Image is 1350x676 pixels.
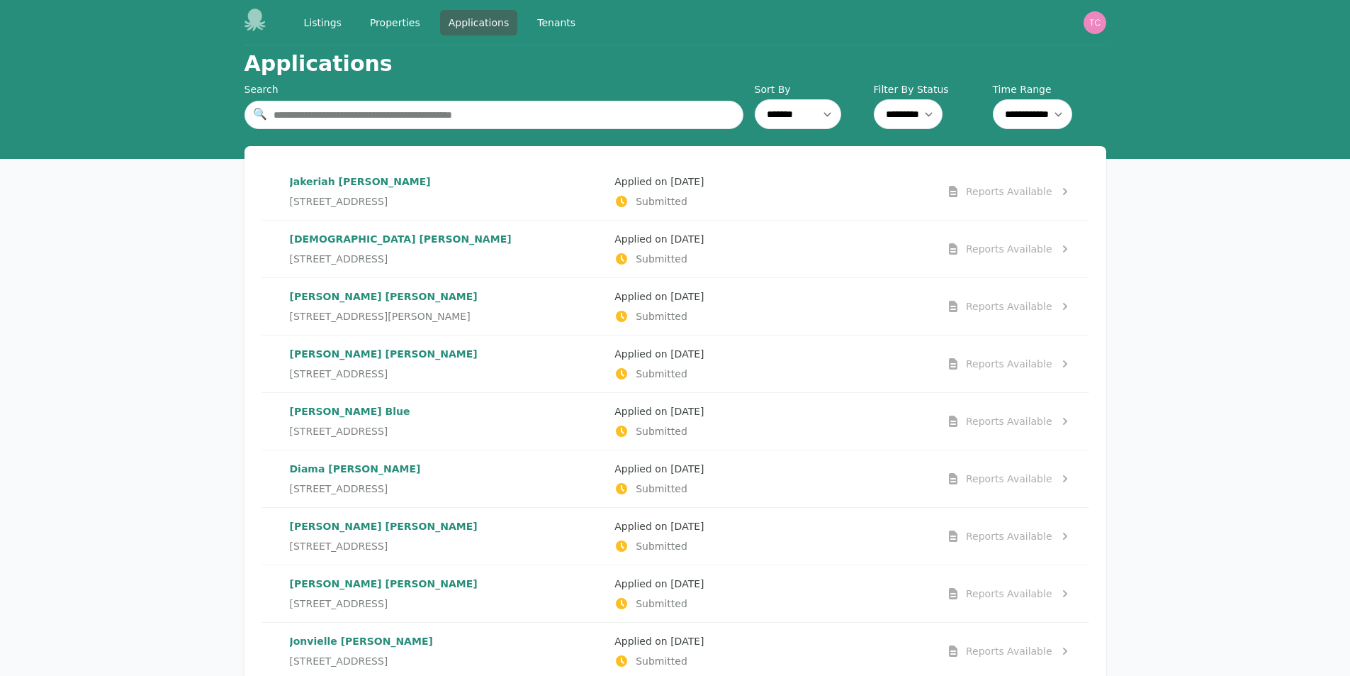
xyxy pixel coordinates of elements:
[670,233,704,245] time: [DATE]
[290,309,471,323] span: [STREET_ADDRESS][PERSON_NAME]
[670,578,704,589] time: [DATE]
[614,519,928,533] p: Applied on
[966,529,1052,543] div: Reports Available
[966,299,1052,314] div: Reports Available
[755,82,868,96] label: Sort By
[361,10,429,35] a: Properties
[290,289,604,304] p: [PERSON_NAME] [PERSON_NAME]
[614,482,928,496] p: Submitted
[290,462,604,476] p: Diama [PERSON_NAME]
[261,508,1089,565] a: [PERSON_NAME] [PERSON_NAME][STREET_ADDRESS]Applied on [DATE]SubmittedReports Available
[261,163,1089,220] a: Jakeriah [PERSON_NAME][STREET_ADDRESS]Applied on [DATE]SubmittedReports Available
[261,336,1089,392] a: [PERSON_NAME] [PERSON_NAME][STREET_ADDRESS]Applied on [DATE]SubmittedReports Available
[614,232,928,246] p: Applied on
[614,577,928,591] p: Applied on
[670,176,704,187] time: [DATE]
[614,174,928,189] p: Applied on
[670,348,704,360] time: [DATE]
[529,10,584,35] a: Tenants
[290,482,388,496] span: [STREET_ADDRESS]
[614,424,928,438] p: Submitted
[614,404,928,419] p: Applied on
[966,184,1052,199] div: Reports Available
[614,654,928,668] p: Submitted
[670,406,704,417] time: [DATE]
[966,472,1052,486] div: Reports Available
[966,644,1052,658] div: Reports Available
[290,367,388,381] span: [STREET_ADDRESS]
[261,450,1089,507] a: Diama [PERSON_NAME][STREET_ADDRESS]Applied on [DATE]SubmittedReports Available
[993,82,1106,96] label: Time Range
[614,252,928,266] p: Submitted
[290,597,388,611] span: [STREET_ADDRESS]
[290,252,388,266] span: [STREET_ADDRESS]
[614,347,928,361] p: Applied on
[614,194,928,209] p: Submitted
[440,10,518,35] a: Applications
[670,463,704,475] time: [DATE]
[290,577,604,591] p: [PERSON_NAME] [PERSON_NAME]
[290,347,604,361] p: [PERSON_NAME] [PERSON_NAME]
[244,82,743,96] div: Search
[290,232,604,246] p: [DEMOGRAPHIC_DATA] [PERSON_NAME]
[290,174,604,189] p: Jakeriah [PERSON_NAME]
[290,654,388,668] span: [STREET_ADDRESS]
[966,587,1052,601] div: Reports Available
[614,309,928,323] p: Submitted
[244,51,393,77] h1: Applications
[290,194,388,209] span: [STREET_ADDRESS]
[874,82,987,96] label: Filter By Status
[966,414,1052,428] div: Reports Available
[614,367,928,381] p: Submitted
[614,289,928,304] p: Applied on
[670,291,704,302] time: [DATE]
[290,519,604,533] p: [PERSON_NAME] [PERSON_NAME]
[614,597,928,611] p: Submitted
[290,634,604,648] p: Jonvielle [PERSON_NAME]
[261,565,1089,622] a: [PERSON_NAME] [PERSON_NAME][STREET_ADDRESS]Applied on [DATE]SubmittedReports Available
[670,521,704,532] time: [DATE]
[966,242,1052,256] div: Reports Available
[614,462,928,476] p: Applied on
[261,278,1089,335] a: [PERSON_NAME] [PERSON_NAME][STREET_ADDRESS][PERSON_NAME]Applied on [DATE]SubmittedReports Available
[290,404,604,419] p: [PERSON_NAME] Blue
[670,636,704,647] time: [DATE]
[261,393,1089,450] a: [PERSON_NAME] Blue[STREET_ADDRESS]Applied on [DATE]SubmittedReports Available
[614,539,928,553] p: Submitted
[296,10,350,35] a: Listings
[261,221,1089,277] a: [DEMOGRAPHIC_DATA] [PERSON_NAME][STREET_ADDRESS]Applied on [DATE]SubmittedReports Available
[966,357,1052,371] div: Reports Available
[290,539,388,553] span: [STREET_ADDRESS]
[290,424,388,438] span: [STREET_ADDRESS]
[614,634,928,648] p: Applied on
